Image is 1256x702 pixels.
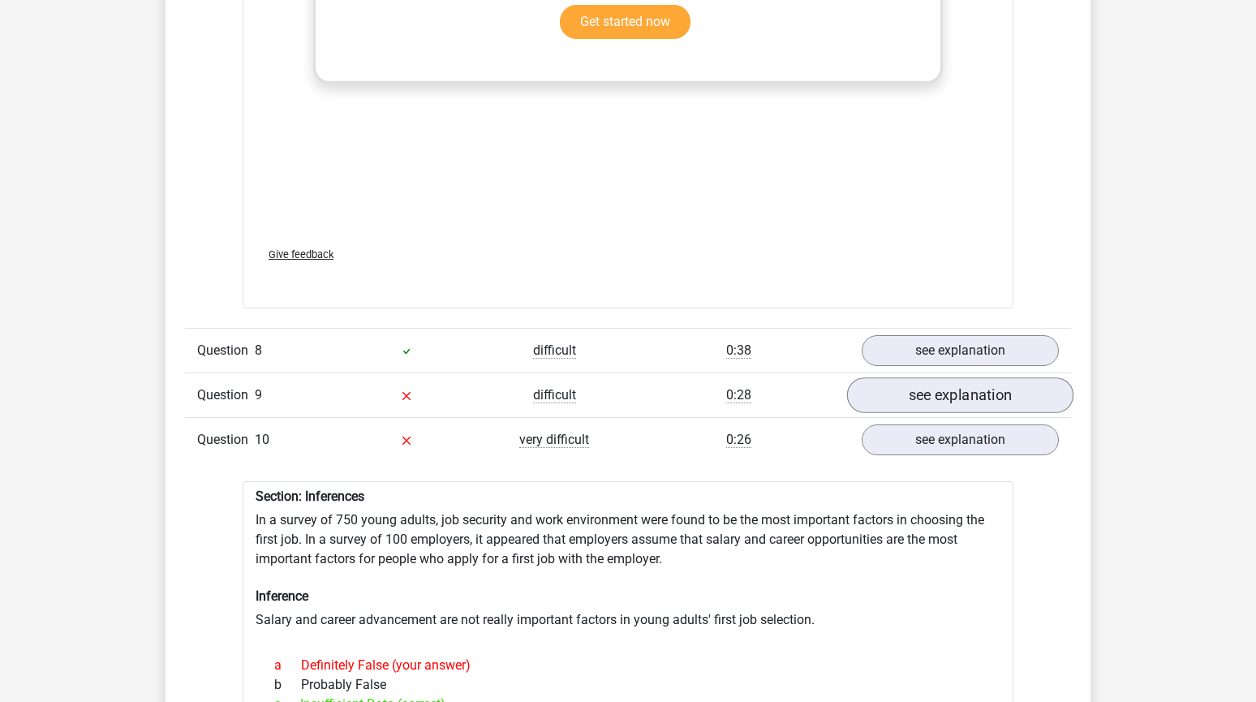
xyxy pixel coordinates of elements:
span: 9 [255,387,262,403]
div: Probably False [262,675,994,695]
span: very difficult [519,432,589,448]
span: 0:28 [726,387,751,403]
span: 0:38 [726,342,751,359]
a: see explanation [847,377,1073,413]
span: difficult [533,342,576,359]
h6: Inference [256,588,1000,604]
span: b [274,675,301,695]
span: Question [197,385,255,405]
span: Question [197,430,255,450]
span: Give feedback [269,248,333,261]
span: a [274,656,301,675]
a: see explanation [862,335,1059,366]
span: Question [197,341,255,360]
span: difficult [533,387,576,403]
div: Definitely False (your answer) [262,656,994,675]
a: see explanation [862,424,1059,455]
span: 0:26 [726,432,751,448]
span: 10 [255,432,269,447]
span: 8 [255,342,262,358]
a: Get started now [560,5,690,39]
h6: Section: Inferences [256,489,1000,504]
